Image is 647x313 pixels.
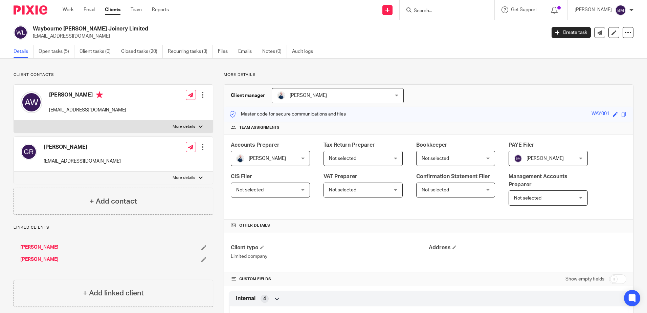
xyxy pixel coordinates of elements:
[422,156,449,161] span: Not selected
[565,276,604,283] label: Show empty fields
[173,175,195,181] p: More details
[249,156,286,161] span: [PERSON_NAME]
[84,6,95,13] a: Email
[14,72,213,78] p: Client contacts
[14,225,213,230] p: Linked clients
[413,8,474,14] input: Search
[80,45,116,58] a: Client tasks (0)
[39,45,74,58] a: Open tasks (5)
[83,288,144,298] h4: + Add linked client
[263,295,266,302] span: 4
[229,111,346,118] p: Master code for secure communications and files
[168,45,213,58] a: Recurring tasks (3)
[173,124,195,129] p: More details
[63,6,73,13] a: Work
[238,45,257,58] a: Emails
[422,188,449,192] span: Not selected
[290,93,327,98] span: [PERSON_NAME]
[231,174,252,179] span: CIS Filer
[14,45,34,58] a: Details
[33,25,440,33] h2: Waybourne [PERSON_NAME] Joinery Limited
[121,45,163,58] a: Closed tasks (20)
[96,91,103,98] i: Primary
[575,6,612,13] p: [PERSON_NAME]
[105,6,120,13] a: Clients
[224,72,633,78] p: More details
[329,156,356,161] span: Not selected
[231,142,280,148] span: Accounts Preparer
[514,196,541,201] span: Not selected
[262,45,287,58] a: Notes (0)
[511,7,537,12] span: Get Support
[514,154,522,163] img: svg%3E
[552,27,591,38] a: Create task
[239,125,280,130] span: Team assignments
[416,174,490,179] span: Confirmation Statement Filer
[416,142,447,148] span: Bookkeeper
[21,144,37,160] img: svg%3E
[49,91,126,100] h4: [PERSON_NAME]
[509,142,534,148] span: PAYE Filer
[323,142,375,148] span: Tax Return Preparer
[231,253,428,260] p: Limited company
[329,188,356,192] span: Not selected
[236,154,244,163] img: MC_T&CO-3.jpg
[14,25,28,40] img: svg%3E
[33,33,541,40] p: [EMAIL_ADDRESS][DOMAIN_NAME]
[592,110,609,118] div: WAY001
[90,196,137,207] h4: + Add contact
[323,174,357,179] span: VAT Preparer
[131,6,142,13] a: Team
[236,188,264,192] span: Not selected
[20,244,59,251] a: [PERSON_NAME]
[231,276,428,282] h4: CUSTOM FIELDS
[14,5,47,15] img: Pixie
[527,156,564,161] span: [PERSON_NAME]
[509,174,567,187] span: Management Accounts Preparer
[615,5,626,16] img: svg%3E
[152,6,169,13] a: Reports
[49,107,126,113] p: [EMAIL_ADDRESS][DOMAIN_NAME]
[277,91,285,100] img: MC_T&CO-3.jpg
[236,295,255,302] span: Internal
[20,256,59,263] a: [PERSON_NAME]
[231,92,265,99] h3: Client manager
[231,244,428,251] h4: Client type
[21,91,42,113] img: svg%3E
[44,144,121,151] h4: [PERSON_NAME]
[292,45,318,58] a: Audit logs
[218,45,233,58] a: Files
[239,223,270,228] span: Other details
[429,244,626,251] h4: Address
[44,158,121,165] p: [EMAIL_ADDRESS][DOMAIN_NAME]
